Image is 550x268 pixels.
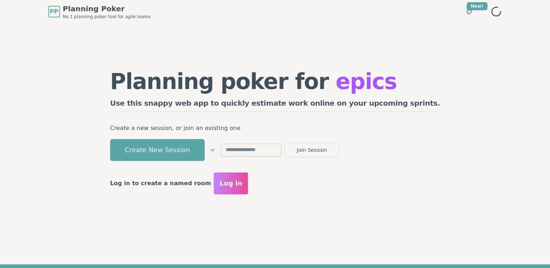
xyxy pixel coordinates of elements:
span: epics [336,69,397,94]
div: New! [467,2,487,10]
span: Planning Poker [63,4,151,14]
button: New! [463,5,476,18]
button: Log in [214,172,248,194]
span: No.1 planning poker tool for agile teams [63,14,151,20]
button: Create New Session [110,139,205,161]
span: or [210,147,215,153]
h1: Planning poker for [110,70,440,92]
h2: Use this snappy web app to quickly estimate work online on your upcoming sprints. [110,98,440,111]
button: Join Session [285,143,339,157]
p: Create a new session, or join an existing one [110,123,440,133]
p: Log in to create a named room [110,178,211,188]
span: PP [50,7,58,16]
span: Log in [220,178,242,188]
a: PPPlanning PokerNo.1 planning poker tool for agile teams [48,4,151,20]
